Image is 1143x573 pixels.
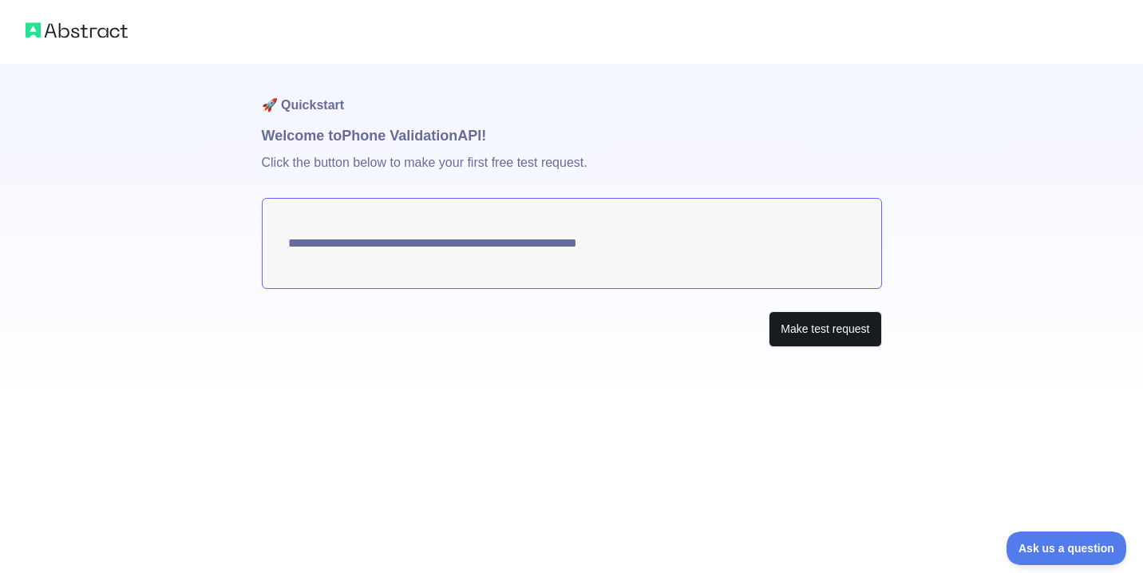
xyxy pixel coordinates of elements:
iframe: Toggle Customer Support [1007,532,1127,565]
h1: Welcome to Phone Validation API! [262,124,882,147]
button: Make test request [769,311,881,347]
p: Click the button below to make your first free test request. [262,147,882,198]
img: Abstract logo [26,19,128,41]
h1: 🚀 Quickstart [262,64,882,124]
